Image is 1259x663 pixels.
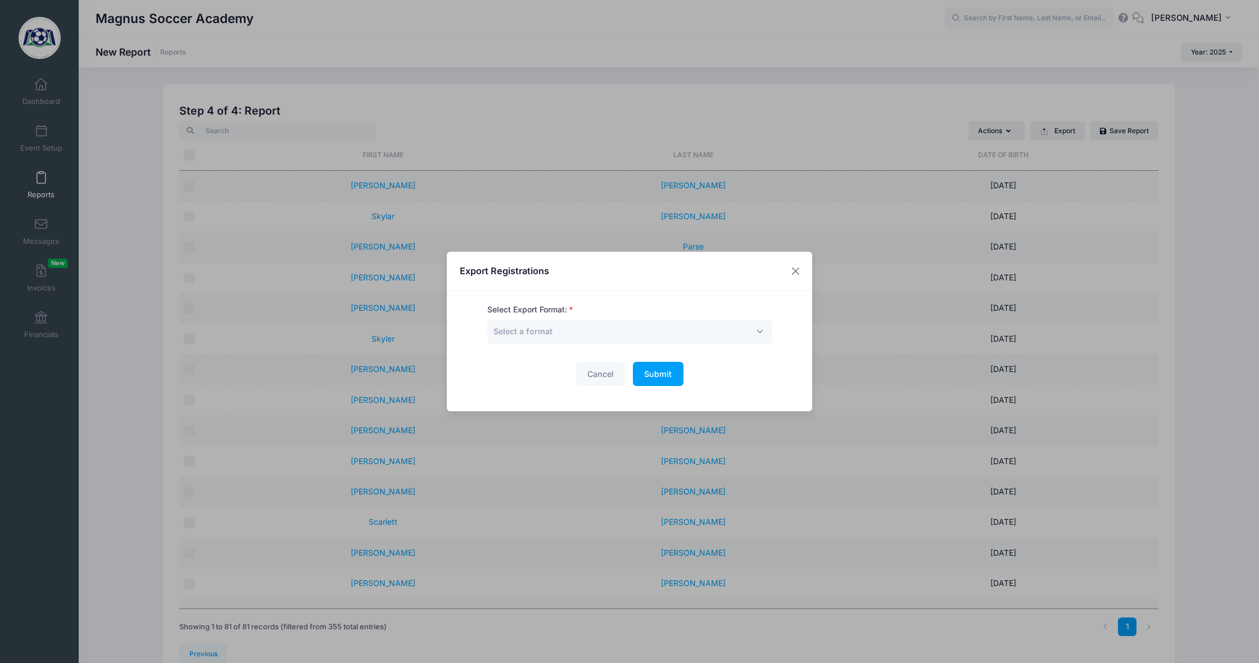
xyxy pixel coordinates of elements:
[633,362,683,386] button: Submit
[786,261,806,281] button: Close
[576,362,625,386] button: Cancel
[493,326,552,336] span: Select a format
[487,304,573,316] label: Select Export Format:
[493,325,552,337] span: Select a format
[644,369,672,379] span: Submit
[460,264,549,278] h4: Export Registrations
[487,320,772,344] span: Select a format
